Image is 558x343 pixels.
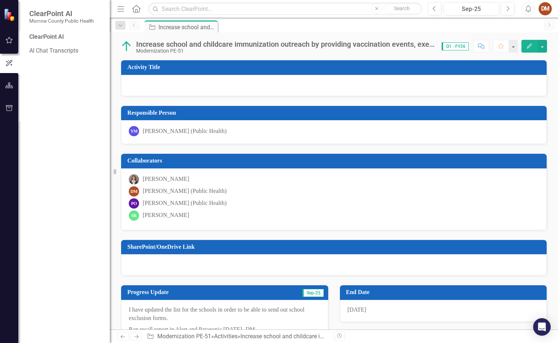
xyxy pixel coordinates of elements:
div: Open Intercom Messenger [533,318,551,336]
p: Ran recall report in Alert and Patagonia [DATE] -DM- [129,324,321,334]
div: PO [129,198,139,209]
div: YM [129,126,139,136]
div: DM [129,186,139,197]
div: [PERSON_NAME] (Public Health) [143,187,226,195]
div: » » [147,332,328,341]
a: Modernization PE-51 [157,333,211,340]
img: On Target [121,41,132,52]
div: ClearPoint AI [29,33,102,41]
span: [DATE] [348,306,367,313]
a: AI Chat Transcripts [29,47,102,55]
div: [PERSON_NAME] [143,175,189,183]
div: [PERSON_NAME] (Public Health) [143,199,226,207]
div: [PERSON_NAME] (Public Health) [143,127,226,136]
span: Sep-25 [302,289,324,297]
small: Morrow County Public Health [29,18,94,24]
div: Increase school and childcare immunization outreach by providing vaccination events, exemption ed... [136,40,434,48]
div: Sep-25 [446,5,497,14]
button: Sep-25 [443,2,499,15]
h3: SharePoint/OneDrive Link [127,244,543,250]
img: Robin Canaday [129,174,139,184]
h3: Progress Update [127,289,255,296]
h3: Collaborators [127,157,543,164]
span: ClearPoint AI [29,9,94,18]
a: Activities [214,333,237,340]
h3: End Date [346,289,543,296]
div: SR [129,210,139,221]
img: ClearPoint Strategy [4,8,16,21]
span: Search [394,5,410,11]
p: I have updated the list for the schools in order to be able to send out school exclusion forms. [129,306,321,324]
button: DM [539,2,552,15]
div: [PERSON_NAME] [143,211,189,220]
span: Q1 - FY26 [442,42,469,50]
div: Increase school and childcare immunization outreach by providing vaccination events, exemption ed... [158,23,216,32]
h3: Responsible Person [127,110,543,116]
input: Search ClearPoint... [148,3,422,15]
h3: Activity Title [127,64,543,70]
div: Modernization PE-51 [136,48,434,54]
button: Search [384,4,420,14]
